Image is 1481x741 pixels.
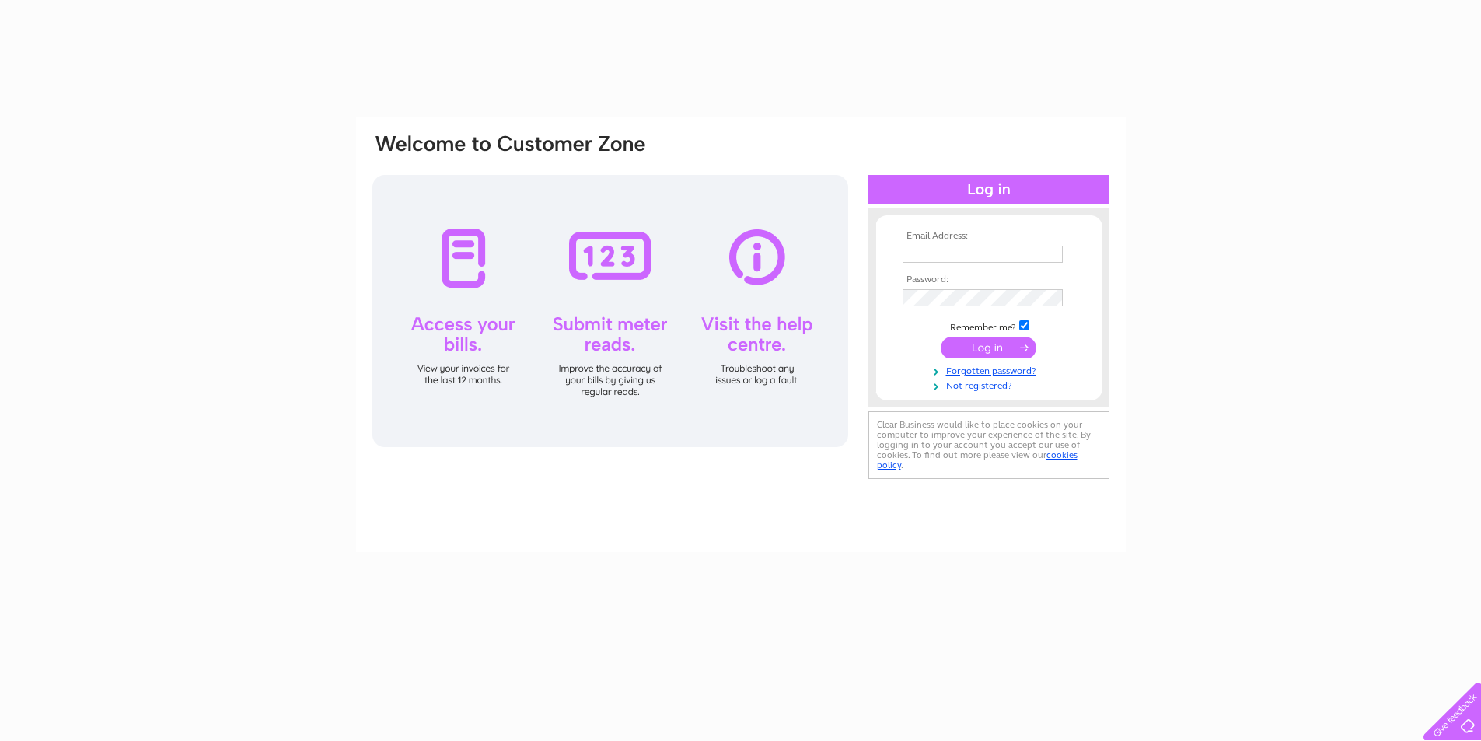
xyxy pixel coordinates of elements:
[899,318,1079,334] td: Remember me?
[877,449,1078,470] a: cookies policy
[899,231,1079,242] th: Email Address:
[903,362,1079,377] a: Forgotten password?
[868,411,1109,479] div: Clear Business would like to place cookies on your computer to improve your experience of the sit...
[903,377,1079,392] a: Not registered?
[941,337,1036,358] input: Submit
[899,274,1079,285] th: Password:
